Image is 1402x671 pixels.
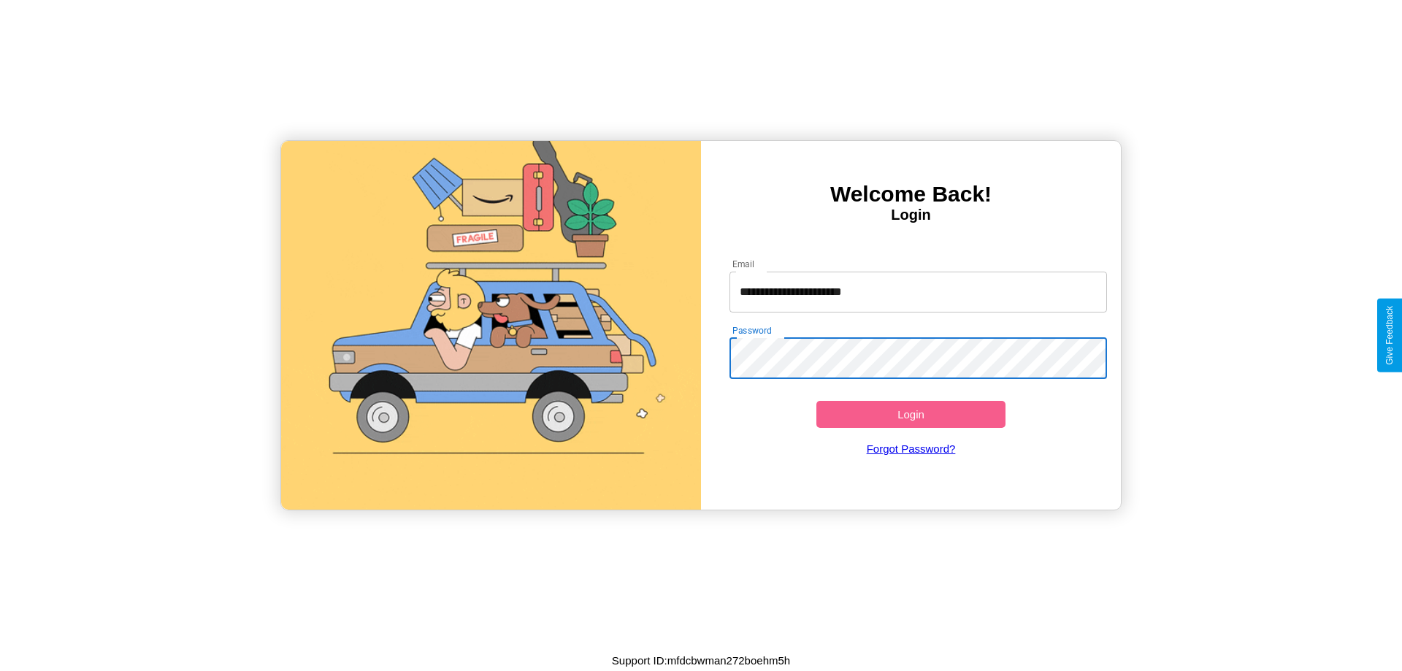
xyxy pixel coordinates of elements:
[701,207,1121,223] h4: Login
[732,324,771,337] label: Password
[1384,306,1395,365] div: Give Feedback
[281,141,701,510] img: gif
[732,258,755,270] label: Email
[701,182,1121,207] h3: Welcome Back!
[816,401,1005,428] button: Login
[612,651,790,670] p: Support ID: mfdcbwman272boehm5h
[722,428,1100,469] a: Forgot Password?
